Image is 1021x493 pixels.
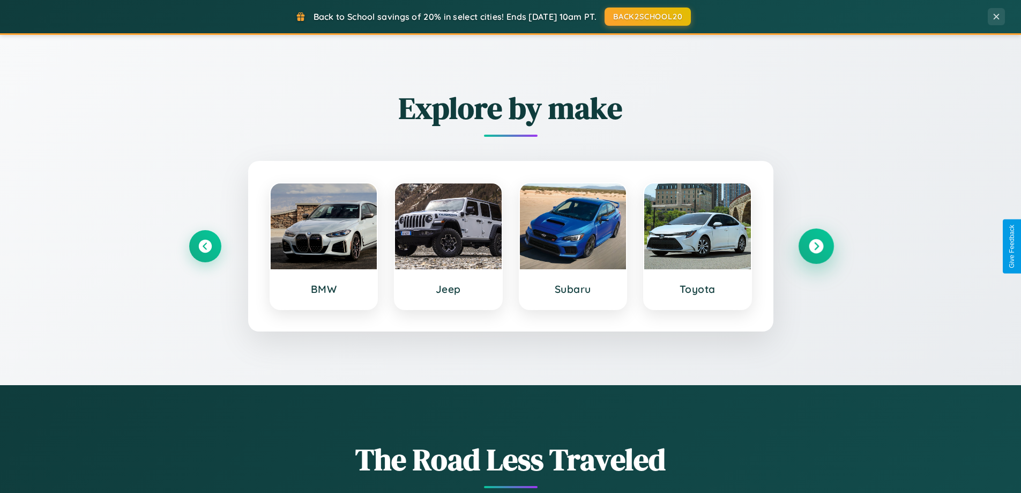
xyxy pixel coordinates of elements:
[605,8,691,26] button: BACK2SCHOOL20
[531,283,616,296] h3: Subaru
[189,439,832,480] h1: The Road Less Traveled
[406,283,491,296] h3: Jeep
[281,283,367,296] h3: BMW
[314,11,597,22] span: Back to School savings of 20% in select cities! Ends [DATE] 10am PT.
[1008,225,1016,268] div: Give Feedback
[189,87,832,129] h2: Explore by make
[655,283,740,296] h3: Toyota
